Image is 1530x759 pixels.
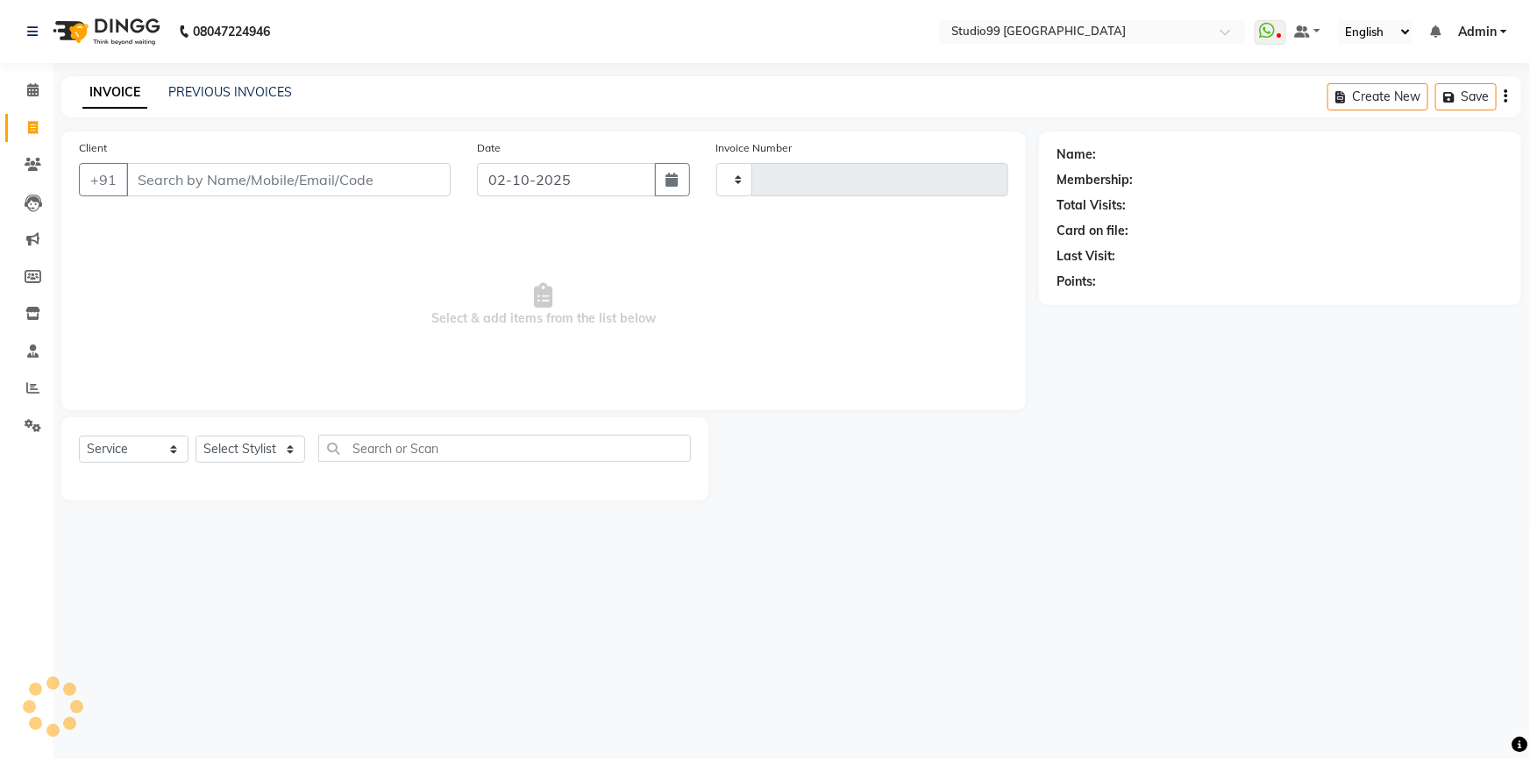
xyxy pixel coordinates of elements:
[1458,23,1497,41] span: Admin
[1057,247,1115,266] div: Last Visit:
[1327,83,1428,110] button: Create New
[1057,273,1096,291] div: Points:
[1057,196,1126,215] div: Total Visits:
[193,7,270,56] b: 08047224946
[1057,171,1133,189] div: Membership:
[79,163,128,196] button: +91
[318,435,691,462] input: Search or Scan
[79,140,107,156] label: Client
[1057,222,1128,240] div: Card on file:
[168,84,292,100] a: PREVIOUS INVOICES
[79,217,1008,393] span: Select & add items from the list below
[45,7,165,56] img: logo
[1057,145,1096,164] div: Name:
[477,140,501,156] label: Date
[126,163,451,196] input: Search by Name/Mobile/Email/Code
[716,140,793,156] label: Invoice Number
[1435,83,1497,110] button: Save
[82,77,147,109] a: INVOICE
